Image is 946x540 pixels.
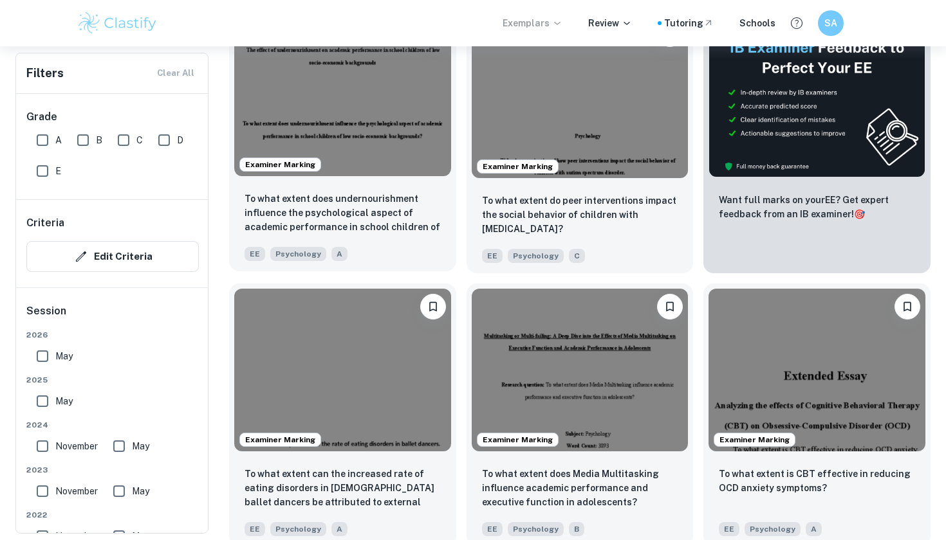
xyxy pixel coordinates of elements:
span: 2026 [26,329,199,341]
h6: Session [26,303,199,329]
span: Psychology [270,522,326,536]
p: To what extent does undernourishment influence the psychological aspect of academic performance i... [245,192,441,235]
span: 2023 [26,464,199,476]
h6: Grade [26,109,199,125]
p: Exemplars [503,16,562,30]
span: A [55,133,62,147]
p: To what extent does Media Multitasking influence academic performance and executive function in a... [482,467,678,509]
span: May [132,484,149,498]
button: Edit Criteria [26,241,199,272]
span: Psychology [508,522,564,536]
span: 2025 [26,374,199,386]
img: Psychology EE example thumbnail: To what extent is CBT effective in reduc [709,289,925,451]
img: Clastify logo [77,10,158,36]
button: Bookmark [895,294,920,319]
button: Help and Feedback [786,12,808,34]
span: Psychology [270,247,326,261]
a: Examiner MarkingBookmarkTo what extent does undernourishment influence the psychological aspect o... [229,11,456,273]
span: 2024 [26,419,199,431]
span: C [569,249,585,263]
span: Psychology [508,249,564,263]
span: Examiner Marking [714,434,795,446]
p: To what extent do peer interventions impact the social behavior of children with autism spectrum ... [482,194,678,236]
span: EE [245,247,265,261]
img: Psychology EE example thumbnail: To what extent does undernourishment inf [234,14,451,176]
span: A [331,522,348,536]
p: Review [588,16,632,30]
a: Schools [739,16,775,30]
h6: Criteria [26,215,64,231]
span: May [55,349,73,363]
span: EE [482,249,503,263]
h6: Filters [26,64,64,82]
button: Bookmark [420,294,446,319]
p: To what extent can the increased rate of eating disorders in female ballet dancers be attributed ... [245,467,441,510]
span: EE [719,522,739,536]
span: November [55,484,98,498]
span: B [569,522,584,536]
span: Examiner Marking [240,434,320,446]
p: To what extent is CBT effective in reducing OCD anxiety symptoms? [719,467,915,495]
span: Examiner Marking [478,434,558,446]
span: EE [245,522,265,536]
span: B [96,133,102,147]
img: Psychology EE example thumbnail: To what extent do peer interventions imp [472,16,689,178]
span: Psychology [745,522,801,536]
span: May [132,439,149,453]
p: Want full marks on your EE ? Get expert feedback from an IB examiner! [719,193,915,221]
h6: SA [824,16,839,30]
img: Psychology EE example thumbnail: To what extent can the increased rate of [234,289,451,451]
span: 2022 [26,509,199,521]
button: SA [818,10,844,36]
a: Examiner MarkingBookmarkTo what extent do peer interventions impact the social behavior of childr... [467,11,694,273]
span: E [55,164,61,178]
span: 🎯 [854,209,865,219]
span: Examiner Marking [478,161,558,172]
a: ThumbnailWant full marks on yourEE? Get expert feedback from an IB examiner! [703,11,931,273]
img: Thumbnail [709,16,925,177]
span: A [331,247,348,261]
a: Tutoring [664,16,714,30]
img: Psychology EE example thumbnail: To what extent does Media Multitasking i [472,289,689,451]
span: A [806,522,822,536]
span: C [136,133,143,147]
span: May [55,394,73,408]
span: EE [482,522,503,536]
span: D [177,133,183,147]
span: November [55,439,98,453]
span: Examiner Marking [240,159,320,170]
button: Bookmark [657,294,683,319]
